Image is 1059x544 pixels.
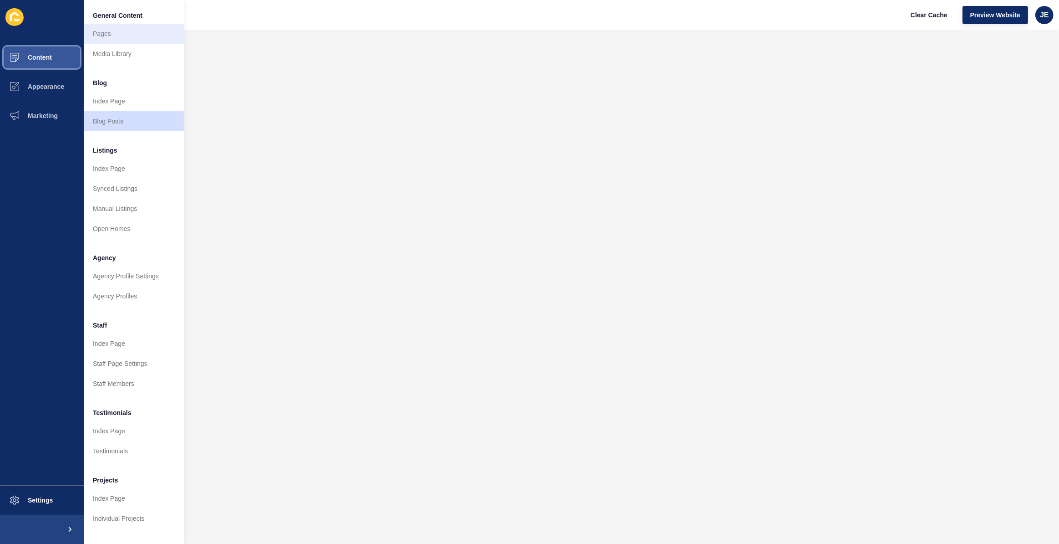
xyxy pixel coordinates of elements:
a: Testimonials [84,441,184,461]
a: Media Library [84,44,184,64]
a: Agency Profiles [84,286,184,306]
a: Index Page [84,488,184,508]
span: Agency [93,253,116,262]
a: Index Page [84,91,184,111]
span: Preview Website [970,10,1020,20]
a: Synced Listings [84,179,184,199]
span: Clear Cache [911,10,948,20]
a: Pages [84,24,184,44]
span: Staff [93,321,107,330]
button: Preview Website [963,6,1028,24]
span: JE [1040,10,1049,20]
a: Blog Posts [84,111,184,131]
a: Staff Page Settings [84,354,184,374]
a: Manual Listings [84,199,184,219]
span: General Content [93,11,142,20]
span: Listings [93,146,117,155]
a: Index Page [84,421,184,441]
a: Staff Members [84,374,184,394]
a: Index Page [84,334,184,354]
span: Projects [93,476,118,485]
span: Blog [93,78,107,87]
a: Open Homes [84,219,184,239]
a: Agency Profile Settings [84,266,184,286]
span: Testimonials [93,408,132,417]
a: Individual Projects [84,508,184,529]
a: Index Page [84,159,184,179]
button: Clear Cache [903,6,955,24]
